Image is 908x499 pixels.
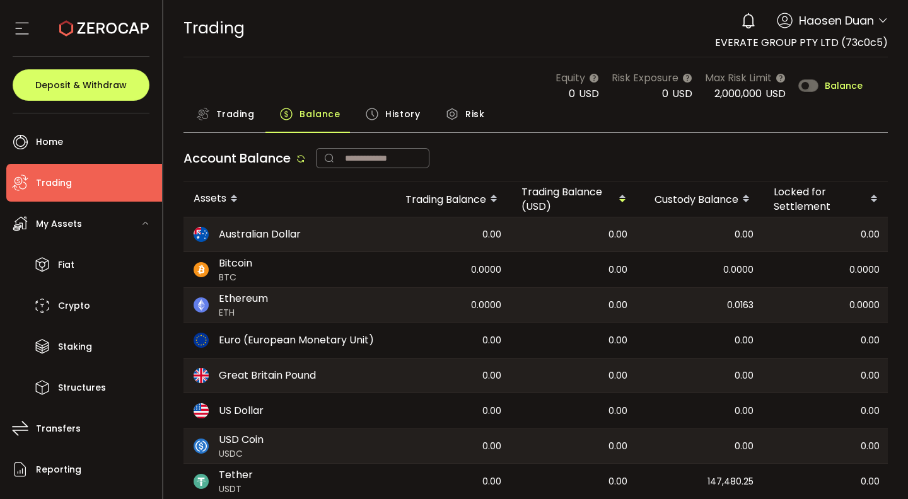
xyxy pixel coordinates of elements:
img: usdc_portfolio.svg [194,439,209,454]
span: 0.00 [735,439,754,454]
button: Deposit & Withdraw [13,69,149,101]
span: Account Balance [183,149,291,167]
span: 0.00 [482,369,501,383]
span: Home [36,133,63,151]
span: 0 [569,86,575,101]
span: Balance [300,101,340,127]
span: Bitcoin [219,256,252,271]
span: 0.00 [735,404,754,418]
span: US Dollar [219,403,264,418]
span: 0 [662,86,668,101]
span: 0.00 [735,227,754,242]
span: 0.00 [608,369,627,383]
span: 0.0000 [849,298,880,313]
span: Equity [556,70,585,86]
span: 0.00 [482,439,501,454]
span: 0.00 [861,333,880,348]
span: 0.00 [608,263,627,277]
span: 147,480.25 [707,474,754,489]
span: 2,000,000 [714,86,762,101]
span: BTC [219,271,252,284]
span: Balance [825,81,863,90]
span: 0.00 [482,474,501,489]
span: Risk Exposure [612,70,678,86]
span: 0.0000 [471,263,501,277]
span: Trading [36,174,72,192]
img: eth_portfolio.svg [194,297,209,313]
span: 0.00 [735,369,754,383]
span: Great Britain Pound [219,368,316,383]
span: 0.0000 [849,263,880,277]
img: usdt_portfolio.svg [194,474,209,489]
span: Euro (European Monetary Unit) [219,333,374,348]
span: 0.00 [608,298,627,313]
span: Risk [465,101,484,127]
span: Trading [183,17,245,39]
span: 0.0163 [727,298,754,313]
span: Crypto [58,297,90,315]
span: 0.00 [608,227,627,242]
span: USD Coin [219,432,264,447]
span: Ethereum [219,291,268,306]
div: Locked for Settlement [764,185,890,214]
span: History [385,101,420,127]
span: USDT [219,483,253,496]
div: Trading Balance [385,188,511,210]
span: 0.0000 [723,263,754,277]
div: Trading Balance (USD) [511,185,637,214]
span: 0.00 [482,227,501,242]
span: 0.00 [608,333,627,348]
span: Tether [219,467,253,483]
span: 0.00 [735,333,754,348]
img: aud_portfolio.svg [194,227,209,242]
span: 0.00 [608,404,627,418]
span: 0.00 [482,333,501,348]
span: 0.0000 [471,298,501,313]
span: Haosen Duan [799,12,874,29]
span: Structures [58,379,106,397]
iframe: Chat Widget [758,363,908,499]
span: USD [672,86,692,101]
span: 0.00 [861,227,880,242]
span: Fiat [58,256,74,274]
span: USD [765,86,786,101]
span: Reporting [36,461,81,479]
img: usd_portfolio.svg [194,403,209,418]
span: 0.00 [608,439,627,454]
span: Transfers [36,420,81,438]
div: Custody Balance [637,188,764,210]
img: btc_portfolio.svg [194,262,209,277]
span: 0.00 [608,474,627,489]
span: My Assets [36,215,82,233]
img: eur_portfolio.svg [194,333,209,348]
span: ETH [219,306,268,319]
span: 0.00 [482,404,501,418]
img: gbp_portfolio.svg [194,368,209,383]
span: USD [579,86,599,101]
span: Staking [58,338,92,356]
span: Australian Dollar [219,227,301,242]
span: Deposit & Withdraw [35,81,127,89]
span: Trading [216,101,255,127]
span: EVERATE GROUP PTY LTD (73c0c5) [715,35,888,50]
span: USDC [219,447,264,461]
div: Assets [183,188,385,210]
span: Max Risk Limit [705,70,772,86]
